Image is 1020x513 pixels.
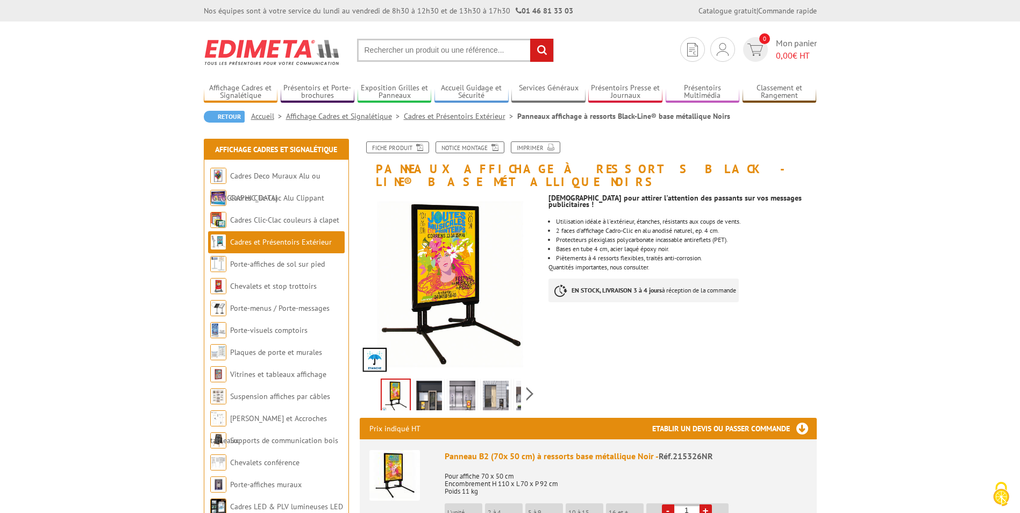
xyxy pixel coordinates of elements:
[230,303,330,313] a: Porte-menus / Porte-messages
[210,414,327,445] a: [PERSON_NAME] et Accroches tableaux
[698,5,817,16] div: |
[548,188,824,313] div: Quantités importantes, nous consulter.
[230,259,325,269] a: Porte-affiches de sol sur pied
[548,193,802,209] strong: [DEMOGRAPHIC_DATA] pour attirer l'attention des passants sur vos messages publicitaires !
[281,83,355,101] a: Présentoirs et Porte-brochures
[210,300,226,316] img: Porte-menus / Porte-messages
[210,366,226,382] img: Vitrines et tableaux affichage
[210,212,226,228] img: Cadres Clic-Clac couleurs à clapet
[352,141,825,188] h1: Panneaux affichage à ressorts Black-Line® base métallique Noirs
[556,246,816,252] li: Bases en tube 4 cm, acier laqué époxy noir.
[776,37,817,62] span: Mon panier
[210,168,226,184] img: Cadres Deco Muraux Alu ou Bois
[740,37,817,62] a: devis rapide 0 Mon panier 0,00€ HT
[230,480,302,489] a: Porte-affiches muraux
[434,83,509,101] a: Accueil Guidage et Sécurité
[210,388,226,404] img: Suspension affiches par câbles
[743,83,817,101] a: Classement et Rangement
[666,83,740,101] a: Présentoirs Multimédia
[982,476,1020,513] button: Cookies (fenêtre modale)
[210,256,226,272] img: Porte-affiches de sol sur pied
[210,476,226,493] img: Porte-affiches muraux
[556,218,816,225] li: Utilisation idéale à l'extérieur, étanches, résistants aux coups de vents.
[659,451,713,461] span: Réf.215326NR
[988,481,1015,508] img: Cookies (fenêtre modale)
[210,410,226,426] img: Cimaises et Accroches tableaux
[230,193,324,203] a: Cadres Clic-Clac Alu Clippant
[687,43,698,56] img: devis rapide
[230,436,338,445] a: Supports de communication bois
[369,418,420,439] p: Prix indiqué HT
[230,391,330,401] a: Suspension affiches par câbles
[517,111,730,122] li: Panneaux affichage à ressorts Black-Line® base métallique Noirs
[698,6,757,16] a: Catalogue gratuit
[204,5,573,16] div: Nos équipes sont à votre service du lundi au vendredi de 8h30 à 12h30 et de 13h30 à 17h30
[251,111,286,121] a: Accueil
[556,227,816,234] li: 2 faces d'affichage Cadro-Clic en alu anodisé naturel, ep. 4 cm.
[230,325,308,335] a: Porte-visuels comptoirs
[360,194,541,375] img: chevalets_et_stop_trottoirs_215320nr.jpg
[286,111,404,121] a: Affichage Cadres et Signalétique
[652,418,817,439] h3: Etablir un devis ou passer commande
[210,278,226,294] img: Chevalets et stop trottoirs
[516,6,573,16] strong: 01 46 81 33 03
[230,347,322,357] a: Plaques de porte et murales
[230,281,317,291] a: Chevalets et stop trottoirs
[210,234,226,250] img: Cadres et Présentoirs Extérieur
[548,279,739,302] p: à réception de la commande
[230,502,343,511] a: Cadres LED & PLV lumineuses LED
[588,83,662,101] a: Présentoirs Presse et Journaux
[358,83,432,101] a: Exposition Grilles et Panneaux
[230,215,339,225] a: Cadres Clic-Clac couleurs à clapet
[450,381,475,414] img: panneaux_affichage_a_ressorts_base_metallique_gris_alu_215326nr_4.jpg
[747,44,763,56] img: devis rapide
[366,141,429,153] a: Fiche produit
[204,83,278,101] a: Affichage Cadres et Signalétique
[530,39,553,62] input: rechercher
[445,465,807,495] p: Pour affiche 70 x 50 cm Encombrement H 110 x L 70 x P 92 cm Poids 11 kg
[215,145,337,154] a: Affichage Cadres et Signalétique
[525,385,535,403] span: Next
[436,141,504,153] a: Notice Montage
[210,322,226,338] img: Porte-visuels comptoirs
[717,43,729,56] img: devis rapide
[776,49,817,62] span: € HT
[776,50,793,61] span: 0,00
[759,33,770,44] span: 0
[416,381,442,414] img: panneaux_affichage_a_ressorts_base_metallique_gris_alu_215326nr_2bis.jpg
[556,255,816,261] li: Piètements à 4 ressorts flexibles, traités anti-corrosion.
[369,450,420,501] img: Panneau B2 (70x 50 cm) à ressorts base métallique Noir
[404,111,517,121] a: Cadres et Présentoirs Extérieur
[230,458,299,467] a: Chevalets conférence
[556,237,816,243] li: Protecteurs plexiglass polycarbonate incassable antireflets (PET).
[483,381,509,414] img: panneaux_affichage_a_ressorts_base_metallique_gris_alu_215326nr_3bis.jpg
[230,369,326,379] a: Vitrines et tableaux affichage
[204,111,245,123] a: Retour
[230,237,332,247] a: Cadres et Présentoirs Extérieur
[511,141,560,153] a: Imprimer
[445,450,807,462] div: Panneau B2 (70x 50 cm) à ressorts base métallique Noir -
[516,381,542,414] img: panneaux_affichage_a_ressorts_base_metallique_gris_alu_215326nr_5.jpg
[357,39,554,62] input: Rechercher un produit ou une référence...
[210,454,226,471] img: Chevalets conférence
[210,171,320,203] a: Cadres Deco Muraux Alu ou [GEOGRAPHIC_DATA]
[511,83,586,101] a: Services Généraux
[572,286,662,294] strong: EN STOCK, LIVRAISON 3 à 4 jours
[382,380,410,413] img: chevalets_et_stop_trottoirs_215320nr.jpg
[210,344,226,360] img: Plaques de porte et murales
[204,32,341,72] img: Edimeta
[758,6,817,16] a: Commande rapide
